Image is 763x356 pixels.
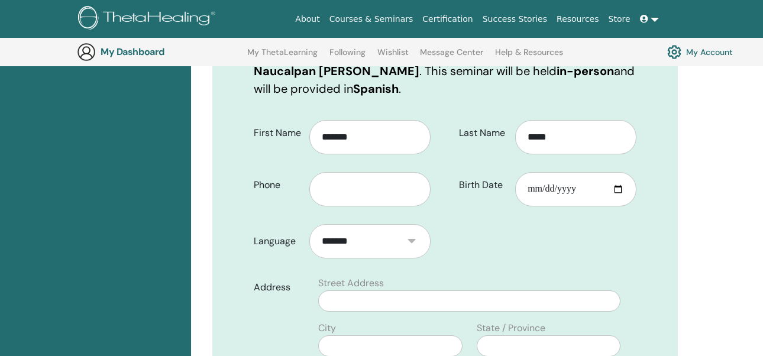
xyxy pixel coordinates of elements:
label: Phone [245,174,310,196]
a: Message Center [420,47,483,66]
a: Courses & Seminars [325,8,418,30]
label: State / Province [477,321,545,335]
label: Birth Date [450,174,515,196]
a: My ThetaLearning [247,47,318,66]
img: generic-user-icon.jpg [77,43,96,62]
b: in-person [557,63,614,79]
a: Wishlist [377,47,409,66]
a: Success Stories [478,8,552,30]
label: City [318,321,336,335]
a: My Account [667,42,733,62]
a: About [290,8,324,30]
b: Spanish [353,81,399,96]
label: Last Name [450,122,515,144]
h3: My Dashboard [101,46,219,57]
label: Address [245,276,312,299]
label: First Name [245,122,310,144]
a: Store [604,8,635,30]
a: Certification [418,8,477,30]
a: Resources [552,8,604,30]
label: Language [245,230,310,253]
a: Help & Resources [495,47,563,66]
img: logo.png [78,6,219,33]
label: Street Address [318,276,384,290]
b: [GEOGRAPHIC_DATA], MEX, Naucalpan [PERSON_NAME] [254,46,578,79]
img: cog.svg [667,42,681,62]
a: Following [329,47,366,66]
